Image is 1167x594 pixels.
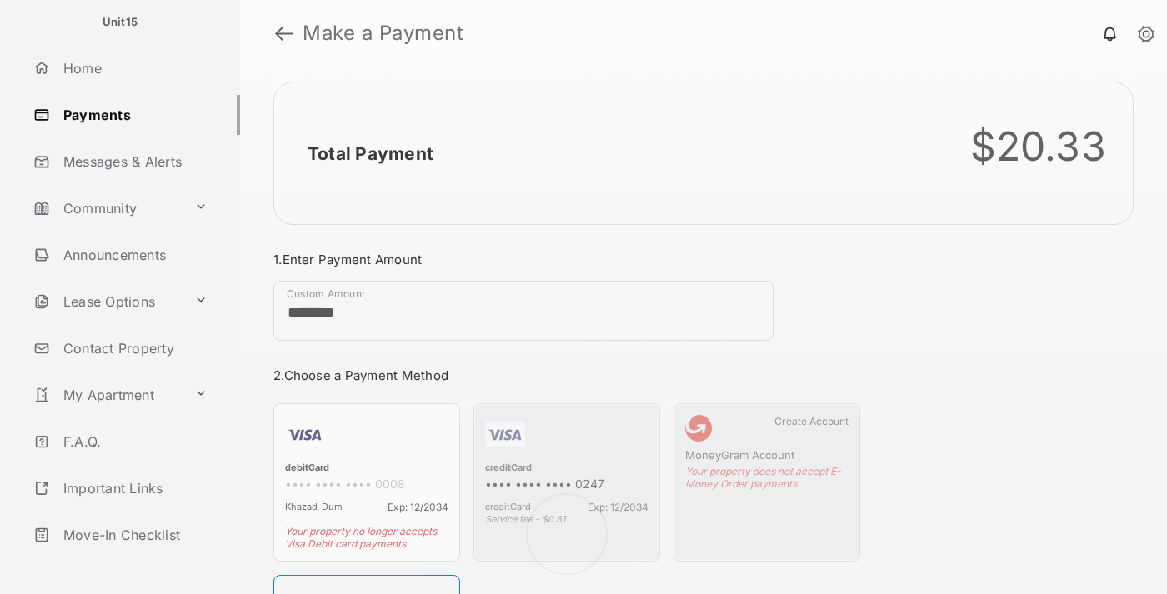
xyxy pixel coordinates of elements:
h2: Total Payment [308,143,433,164]
a: Announcements [27,235,240,275]
h3: 2. Choose a Payment Method [273,367,860,383]
a: Home [27,48,240,88]
div: $20.33 [970,122,1107,171]
a: Important Links [27,468,214,508]
a: My Apartment [27,375,188,415]
a: Payments [27,95,240,135]
a: Lease Options [27,282,188,322]
a: F.A.Q. [27,422,240,462]
a: Messages & Alerts [27,142,240,182]
a: Move-In Checklist [27,515,240,555]
p: Unit15 [103,14,138,31]
h3: 1. Enter Payment Amount [273,252,860,267]
strong: Make a Payment [303,23,463,43]
a: Contact Property [27,328,240,368]
a: Community [27,188,188,228]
